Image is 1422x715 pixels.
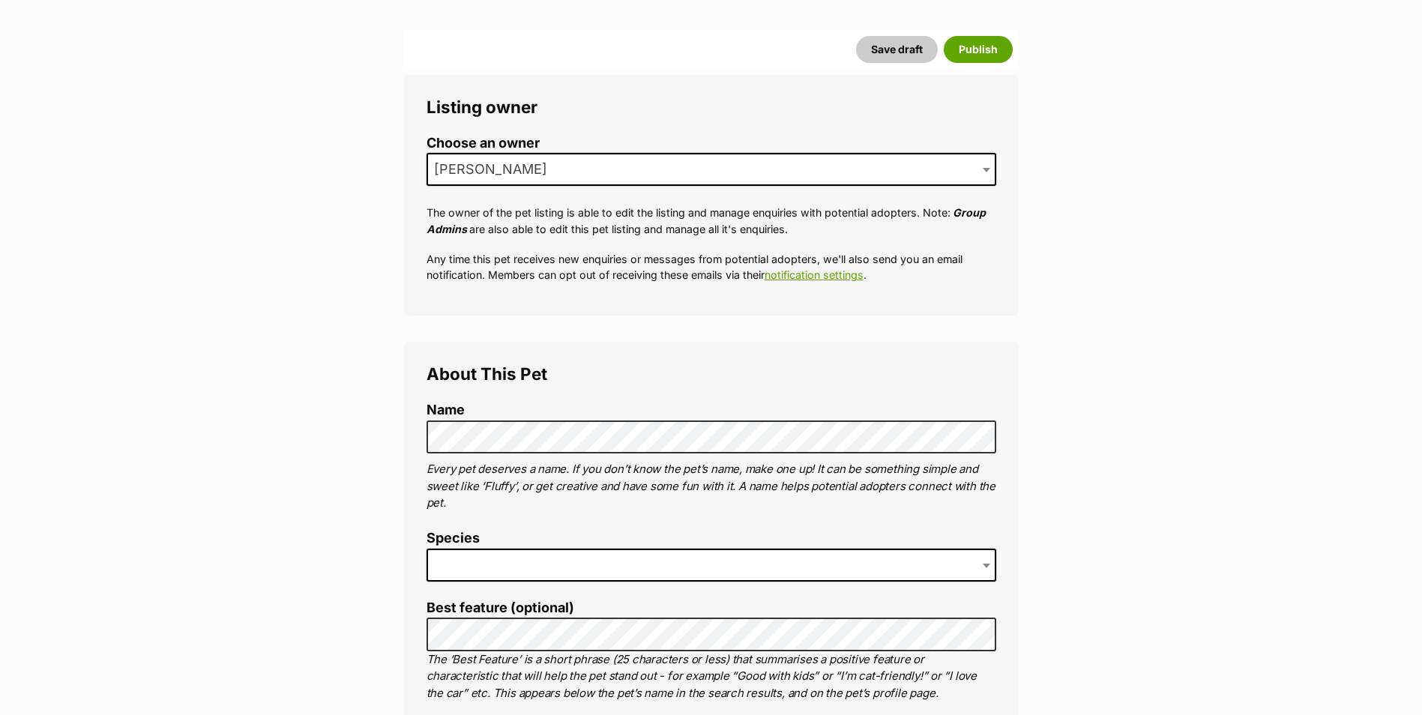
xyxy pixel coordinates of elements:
label: Choose an owner [427,136,996,151]
p: The owner of the pet listing is able to edit the listing and manage enquiries with potential adop... [427,205,996,237]
button: Save draft [856,36,938,63]
em: Group Admins [427,206,986,235]
p: Any time this pet receives new enquiries or messages from potential adopters, we'll also send you... [427,251,996,283]
p: Every pet deserves a name. If you don’t know the pet’s name, make one up! It can be something sim... [427,461,996,512]
p: The ‘Best Feature’ is a short phrase (25 characters or less) that summarises a positive feature o... [427,651,996,702]
a: notification settings [765,268,864,281]
label: Best feature (optional) [427,600,996,616]
button: Publish [944,36,1013,63]
span: Taylor Lalchere [427,153,996,186]
span: Listing owner [427,97,537,117]
span: Taylor Lalchere [428,159,562,180]
span: About This Pet [427,363,547,384]
label: Species [427,531,996,546]
label: Name [427,402,996,418]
